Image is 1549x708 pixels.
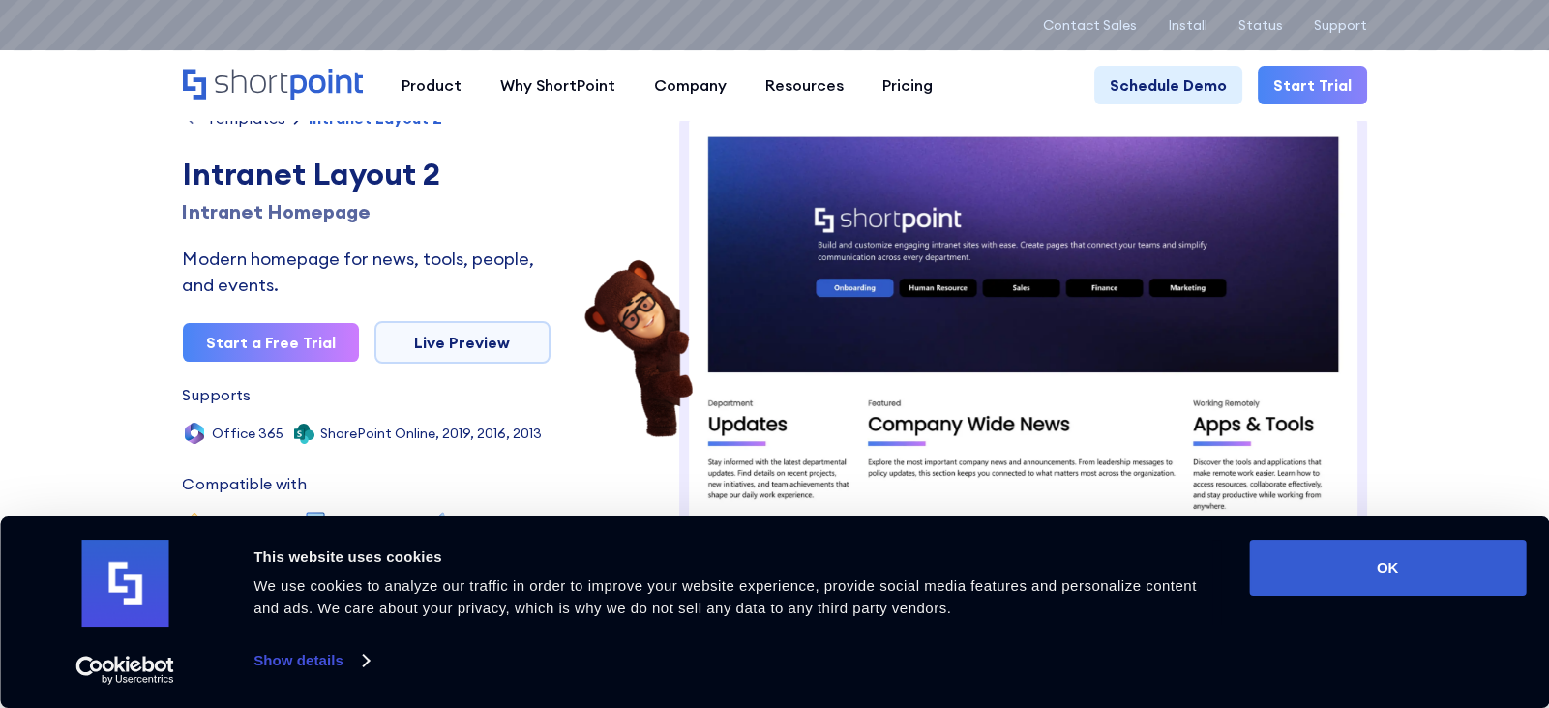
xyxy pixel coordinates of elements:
[81,540,168,627] img: logo
[309,110,442,126] div: Intranet Layout 2
[212,427,283,440] div: Office 365
[863,66,952,104] a: Pricing
[1314,17,1367,33] a: Support
[212,516,293,529] div: Page Builder
[183,197,551,226] h1: Intranet Homepage
[183,387,251,402] div: Supports
[183,323,359,362] a: Start a Free Trial
[481,66,635,104] a: Why ShortPoint
[333,516,425,529] div: Theme Builder
[1094,66,1242,104] a: Schedule Demo
[253,546,1206,569] div: This website uses cookies
[183,69,363,102] a: Home
[1168,17,1207,33] a: Install
[206,110,285,126] div: Templates
[1238,17,1283,33] a: Status
[1202,485,1549,708] iframe: Chat Widget
[635,66,746,104] a: Company
[183,246,551,298] div: Modern homepage for news, tools, people, and events.
[464,516,521,529] div: Connect
[320,427,542,440] div: SharePoint Online, 2019, 2016, 2013
[1043,17,1137,33] a: Contact Sales
[183,151,551,197] div: Intranet Layout 2
[654,74,727,97] div: Company
[765,74,844,97] div: Resources
[500,74,615,97] div: Why ShortPoint
[882,74,933,97] div: Pricing
[1258,66,1367,104] a: Start Trial
[1249,540,1526,596] button: OK
[41,656,210,685] a: Usercentrics Cookiebot - opens in a new window
[374,321,551,364] a: Live Preview
[253,646,368,675] a: Show details
[183,476,307,491] div: Compatible with
[253,577,1197,616] span: We use cookies to analyze our traffic in order to improve your website experience, provide social...
[402,74,462,97] div: Product
[746,66,863,104] a: Resources
[382,66,481,104] a: Product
